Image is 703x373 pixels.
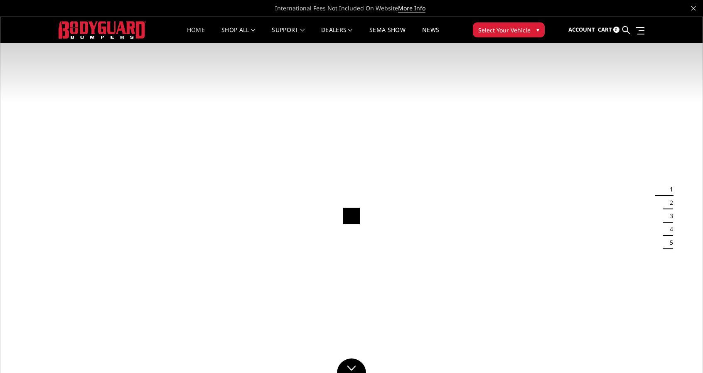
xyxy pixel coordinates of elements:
[665,196,673,209] button: 2 of 5
[568,26,595,33] span: Account
[536,25,539,34] span: ▾
[665,236,673,249] button: 5 of 5
[598,19,619,41] a: Cart 0
[369,27,406,43] a: SEMA Show
[598,26,612,33] span: Cart
[613,27,619,33] span: 0
[272,27,305,43] a: Support
[568,19,595,41] a: Account
[221,27,255,43] a: shop all
[665,183,673,196] button: 1 of 5
[665,209,673,223] button: 3 of 5
[337,358,366,373] a: Click to Down
[665,223,673,236] button: 4 of 5
[321,27,353,43] a: Dealers
[59,21,146,38] img: BODYGUARD BUMPERS
[187,27,205,43] a: Home
[478,26,531,34] span: Select Your Vehicle
[473,22,545,37] button: Select Your Vehicle
[398,4,425,12] a: More Info
[422,27,439,43] a: News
